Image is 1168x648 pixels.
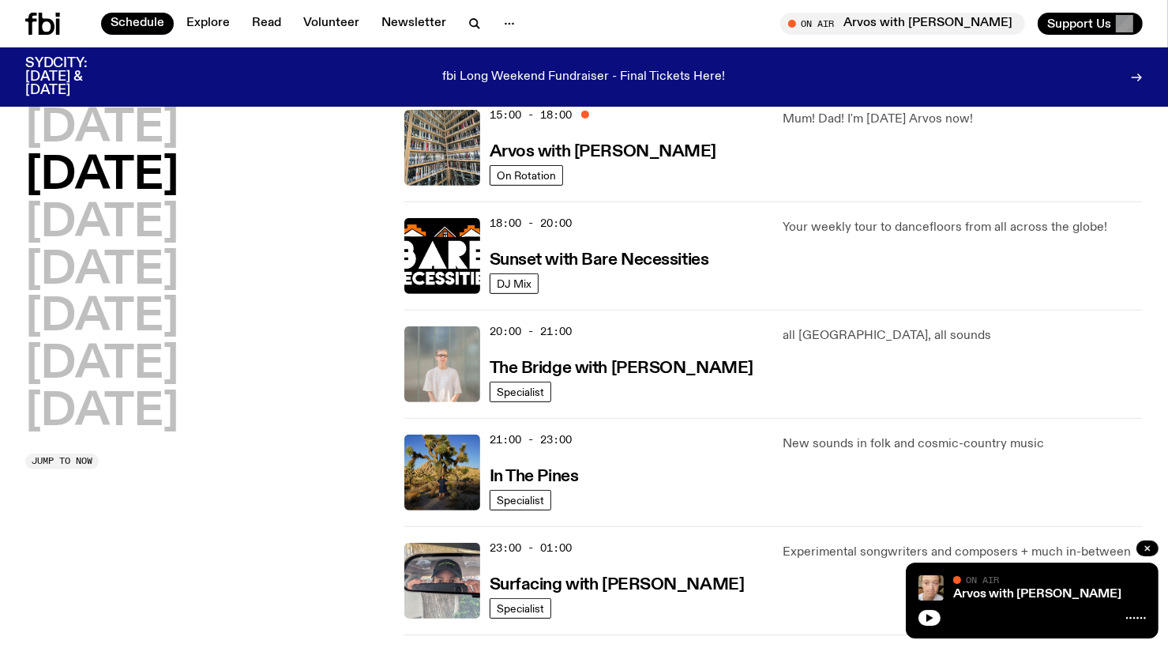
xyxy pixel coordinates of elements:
[404,110,480,186] img: A corner shot of the fbi music library
[490,432,572,447] span: 21:00 - 23:00
[177,13,239,35] a: Explore
[497,603,544,615] span: Specialist
[490,107,572,122] span: 15:00 - 18:00
[443,70,726,85] p: fbi Long Weekend Fundraiser - Final Tickets Here!
[490,141,716,160] a: Arvos with [PERSON_NAME]
[25,454,99,469] button: Jump to now
[490,216,572,231] span: 18:00 - 20:00
[490,165,563,186] a: On Rotation
[490,324,572,339] span: 20:00 - 21:00
[490,252,709,269] h3: Sunset with Bare Necessities
[783,218,1143,237] p: Your weekly tour to dancefloors from all across the globe!
[32,457,92,465] span: Jump to now
[25,249,178,293] button: [DATE]
[1038,13,1143,35] button: Support Us
[490,541,572,556] span: 23:00 - 01:00
[490,357,753,377] a: The Bridge with [PERSON_NAME]
[497,278,531,290] span: DJ Mix
[497,386,544,398] span: Specialist
[372,13,456,35] a: Newsletter
[490,465,579,485] a: In The Pines
[490,382,551,402] a: Specialist
[783,110,1143,129] p: Mum! Dad! I'm [DATE] Arvos now!
[490,249,709,269] a: Sunset with Bare Necessities
[101,13,174,35] a: Schedule
[953,588,1121,601] a: Arvos with [PERSON_NAME]
[490,144,716,160] h3: Arvos with [PERSON_NAME]
[497,495,544,507] span: Specialist
[25,296,178,340] button: [DATE]
[490,469,579,485] h3: In The Pines
[25,154,178,198] button: [DATE]
[404,326,480,402] img: Mara stands in front of a frosted glass wall wearing a cream coloured t-shirt and black glasses. ...
[25,57,126,97] h3: SYDCITY: [DATE] & [DATE]
[25,202,178,246] button: [DATE]
[25,107,178,151] button: [DATE]
[25,390,178,435] button: [DATE]
[783,326,1143,345] p: all [GEOGRAPHIC_DATA], all sounds
[490,577,745,593] h3: Surfacing with [PERSON_NAME]
[783,543,1143,562] p: Experimental songwriters and composers + much in-between
[294,13,369,35] a: Volunteer
[783,435,1143,454] p: New sounds in folk and cosmic-country music
[1047,17,1111,31] span: Support Us
[490,360,753,377] h3: The Bridge with [PERSON_NAME]
[497,170,556,182] span: On Rotation
[490,598,551,619] a: Specialist
[404,218,480,294] img: Bare Necessities
[780,13,1025,35] button: On AirArvos with [PERSON_NAME]
[490,273,539,294] a: DJ Mix
[404,435,480,510] img: Johanna stands in the middle distance amongst a desert scene with large cacti and trees. She is w...
[490,574,745,593] a: Surfacing with [PERSON_NAME]
[490,490,551,510] a: Specialist
[966,575,999,585] span: On Air
[25,343,178,387] button: [DATE]
[242,13,291,35] a: Read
